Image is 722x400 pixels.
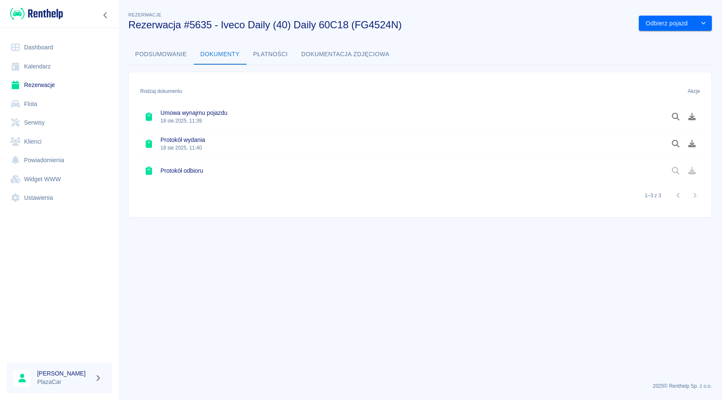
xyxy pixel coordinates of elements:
a: Klienci [7,132,112,151]
a: Renthelp logo [7,7,63,21]
button: Pobierz dokument [684,136,700,151]
button: drop-down [695,16,712,31]
button: Pobierz dokument [684,109,700,124]
div: Rodzaj dokumentu [136,79,655,103]
a: Ustawienia [7,188,112,207]
button: Dokumenty [194,44,247,65]
p: 1–3 z 3 [645,192,661,199]
h6: [PERSON_NAME] [37,369,91,378]
p: 18 sie 2025, 11:40 [160,144,205,152]
button: Podsumowanie [128,44,194,65]
p: PlazaCar [37,378,91,386]
a: Rezerwacje [7,76,112,95]
a: Powiadomienia [7,151,112,170]
button: Podgląd dokumentu [668,136,684,151]
button: Zwiń nawigację [99,10,112,21]
button: Dokumentacja zdjęciowa [295,44,396,65]
h6: Umowa wynajmu pojazdu [160,109,227,117]
p: 2025 © Renthelp Sp. z o.o. [128,382,712,390]
h6: Protokół odbioru [160,166,203,175]
p: 18 sie 2025, 11:39 [160,117,227,125]
button: Odbierz pojazd [639,16,695,31]
a: Widget WWW [7,170,112,189]
button: Podgląd dokumentu [668,109,684,124]
div: Akcje [655,79,704,103]
span: Rezerwacje [128,12,161,17]
h3: Rezerwacja #5635 - Iveco Daily (40) Daily 60C18 (FG4524N) [128,19,632,31]
button: Płatności [247,44,295,65]
a: Flota [7,95,112,114]
div: Rodzaj dokumentu [140,79,182,103]
div: Akcje [688,79,700,103]
a: Dashboard [7,38,112,57]
img: Renthelp logo [10,7,63,21]
h6: Protokół wydania [160,136,205,144]
a: Kalendarz [7,57,112,76]
a: Serwisy [7,113,112,132]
